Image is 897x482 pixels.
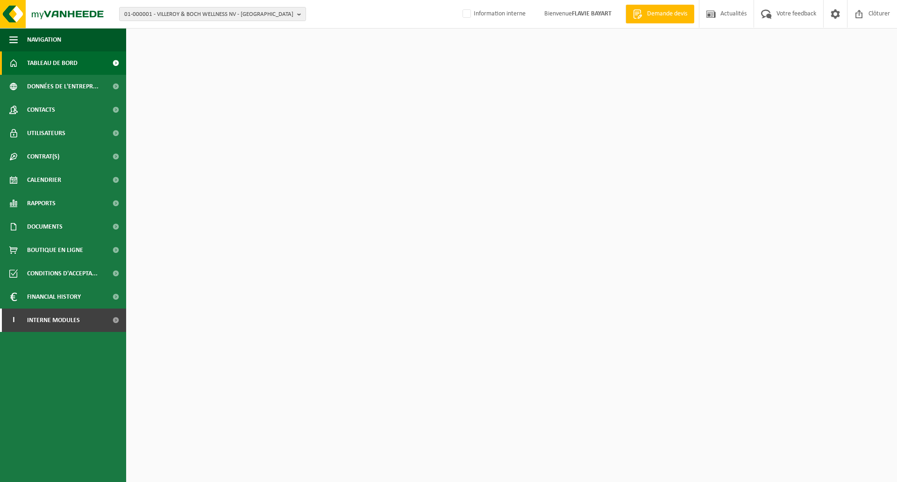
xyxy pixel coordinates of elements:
span: Utilisateurs [27,122,65,145]
span: Navigation [27,28,61,51]
span: Tableau de bord [27,51,78,75]
span: Demande devis [645,9,690,19]
span: Contacts [27,98,55,122]
span: Contrat(s) [27,145,59,168]
span: Interne modules [27,309,80,332]
strong: FLAVIE BAYART [572,10,612,17]
span: Rapports [27,192,56,215]
label: Information interne [461,7,526,21]
span: 01-000001 - VILLEROY & BOCH WELLNESS NV - [GEOGRAPHIC_DATA] [124,7,293,22]
span: Conditions d'accepta... [27,262,98,285]
span: Calendrier [27,168,61,192]
span: Documents [27,215,63,238]
button: 01-000001 - VILLEROY & BOCH WELLNESS NV - [GEOGRAPHIC_DATA] [119,7,306,21]
span: Données de l'entrepr... [27,75,99,98]
a: Demande devis [626,5,694,23]
span: Boutique en ligne [27,238,83,262]
span: Financial History [27,285,81,309]
span: I [9,309,18,332]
